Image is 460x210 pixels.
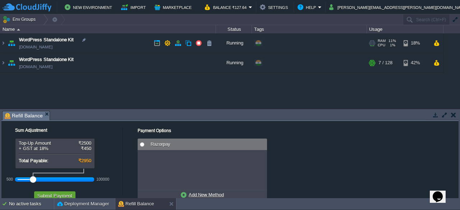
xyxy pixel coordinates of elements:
u: Add New Method [189,192,224,197]
div: 7 / 128 [378,53,392,73]
div: 100000 [96,177,109,181]
a: [DOMAIN_NAME] [19,63,52,70]
div: Tags [252,25,367,33]
button: Import [121,3,148,11]
div: Status [216,25,252,33]
div: 42% [404,53,427,73]
span: ₹450 [81,146,91,151]
a: Add New Method [179,190,226,199]
img: AMDAwAAAACH5BAEAAAAALAAAAAABAAEAAAICRAEAOw== [0,53,6,73]
span: ₹2950 [78,158,91,163]
a: WordPress Standalone Kit [19,56,74,63]
button: New Environment [65,3,114,11]
span: Refill Balance [5,111,43,120]
button: Marketplace [155,3,194,11]
img: AMDAwAAAACH5BAEAAAAALAAAAAABAAEAAAICRAEAOw== [6,53,17,73]
div: + GST at 18% [19,146,91,151]
button: Env Groups [3,14,38,24]
span: ₹2500 [78,140,91,146]
div: 18% [404,33,427,53]
button: Submit Payment [35,192,74,199]
span: RAM [378,39,386,43]
div: No active tasks [9,198,54,210]
div: Total Payable: [19,158,91,163]
div: Running [216,53,252,73]
span: 11% [388,39,396,43]
button: Help [298,3,318,11]
iframe: chat widget [430,181,453,203]
div: Top-Up Amount [19,140,91,146]
img: AMDAwAAAACH5BAEAAAAALAAAAAABAAEAAAICRAEAOw== [17,29,20,31]
div: Name [1,25,216,33]
button: Balance ₹127.64 [205,3,249,11]
button: Settings [260,3,290,11]
span: CPU [378,43,385,47]
a: WordPress Standalone Kit [19,36,74,43]
img: AMDAwAAAACH5BAEAAAAALAAAAAABAAEAAAICRAEAOw== [6,33,17,53]
button: Deployment Manager [57,200,109,207]
img: CloudJiffy [3,3,51,12]
span: 1% [388,43,395,47]
label: Payment Options [138,128,171,133]
label: Sum Adjustment [5,128,47,133]
div: Running [216,33,252,53]
a: [DOMAIN_NAME] [19,43,52,51]
img: AMDAwAAAACH5BAEAAAAALAAAAAABAAEAAAICRAEAOw== [0,33,6,53]
div: Usage [367,25,443,33]
button: Refill Balance [118,200,154,207]
div: 500 [6,177,13,181]
span: Razorpay [149,141,170,147]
